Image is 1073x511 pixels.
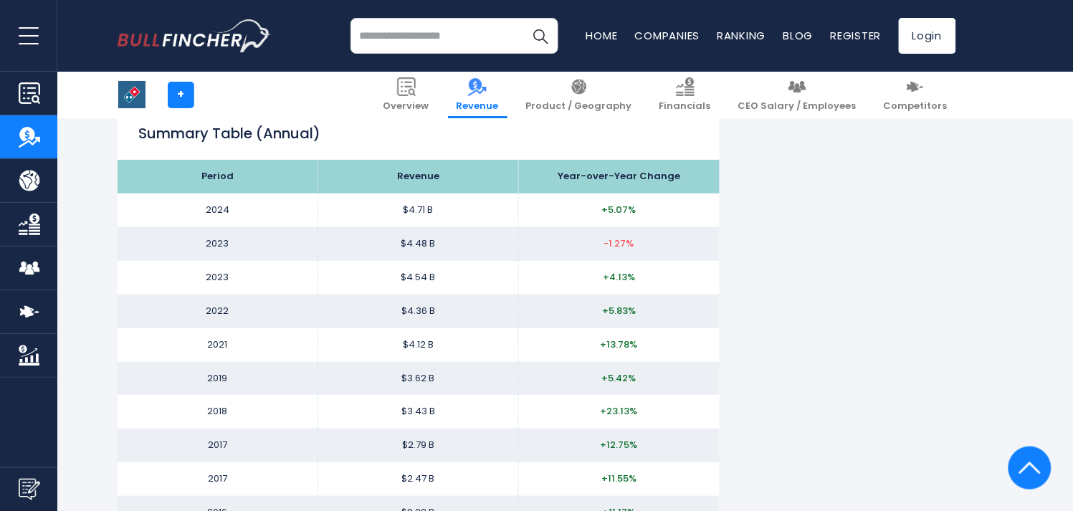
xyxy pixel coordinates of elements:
td: 2023 [118,261,318,295]
span: Competitors [884,100,948,113]
td: 2023 [118,227,318,261]
td: $4.36 B [318,295,519,328]
span: +12.75% [601,438,638,452]
span: -1.27% [604,237,634,250]
span: CEO Salary / Employees [738,100,857,113]
a: + [168,82,194,108]
th: Revenue [318,160,519,194]
a: Go to homepage [118,19,272,52]
span: +11.55% [601,472,636,485]
th: Year-over-Year Change [519,160,720,194]
a: Companies [635,28,700,43]
td: $4.48 B [318,227,519,261]
button: Search [523,18,558,54]
td: 2018 [118,395,318,429]
img: bullfincher logo [118,19,272,52]
a: Financials [651,72,720,118]
span: +23.13% [601,404,638,418]
td: 2017 [118,429,318,462]
td: 2019 [118,362,318,396]
h2: Summary Table (Annual) [139,123,698,144]
a: Competitors [875,72,956,118]
td: 2021 [118,328,318,362]
td: $4.54 B [318,261,519,295]
td: $3.62 B [318,362,519,396]
span: +5.83% [602,304,636,317]
a: Product / Geography [518,72,641,118]
a: Overview [375,72,438,118]
td: $3.43 B [318,395,519,429]
a: Revenue [448,72,507,118]
a: Blog [783,28,814,43]
a: Register [831,28,882,43]
span: Overview [383,100,429,113]
span: +13.78% [601,338,638,351]
span: +4.13% [603,270,635,284]
span: Revenue [457,100,499,113]
td: 2024 [118,194,318,227]
img: DPZ logo [118,81,146,108]
td: 2017 [118,462,318,496]
span: +5.07% [602,203,636,216]
th: Period [118,160,318,194]
a: CEO Salary / Employees [730,72,865,118]
span: Product / Geography [526,100,632,113]
a: Login [899,18,956,54]
td: $2.79 B [318,429,519,462]
td: 2022 [118,295,318,328]
td: $2.47 B [318,462,519,496]
a: Home [586,28,618,43]
td: $4.71 B [318,194,519,227]
span: Financials [659,100,711,113]
td: $4.12 B [318,328,519,362]
a: Ranking [717,28,766,43]
span: +5.42% [602,371,636,385]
